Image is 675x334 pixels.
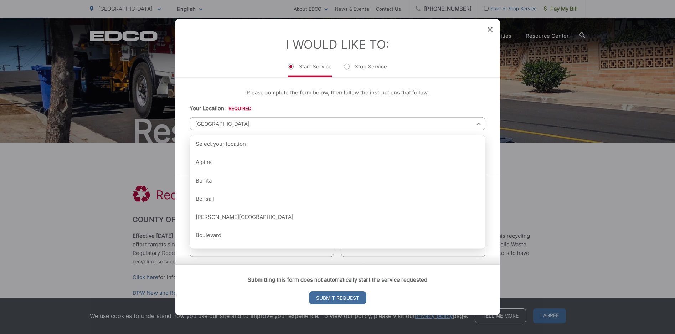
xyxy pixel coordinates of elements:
label: Stop Service [344,63,387,77]
span: [GEOGRAPHIC_DATA] [190,117,485,130]
div: Bonita [190,172,485,190]
div: [GEOGRAPHIC_DATA] [190,245,485,262]
label: Start Service [288,63,332,77]
label: Your Location: [190,105,251,111]
div: Boulevard [190,226,485,244]
input: Submit Request [309,291,366,304]
strong: Submitting this form does not automatically start the service requested [248,276,427,283]
label: I Would Like To: [286,37,389,51]
p: Please complete the form below, then follow the instructions that follow. [190,88,485,97]
div: Bonsall [190,190,485,208]
div: [PERSON_NAME][GEOGRAPHIC_DATA] [190,208,485,226]
div: Select your location [190,135,485,153]
div: Alpine [190,153,485,171]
